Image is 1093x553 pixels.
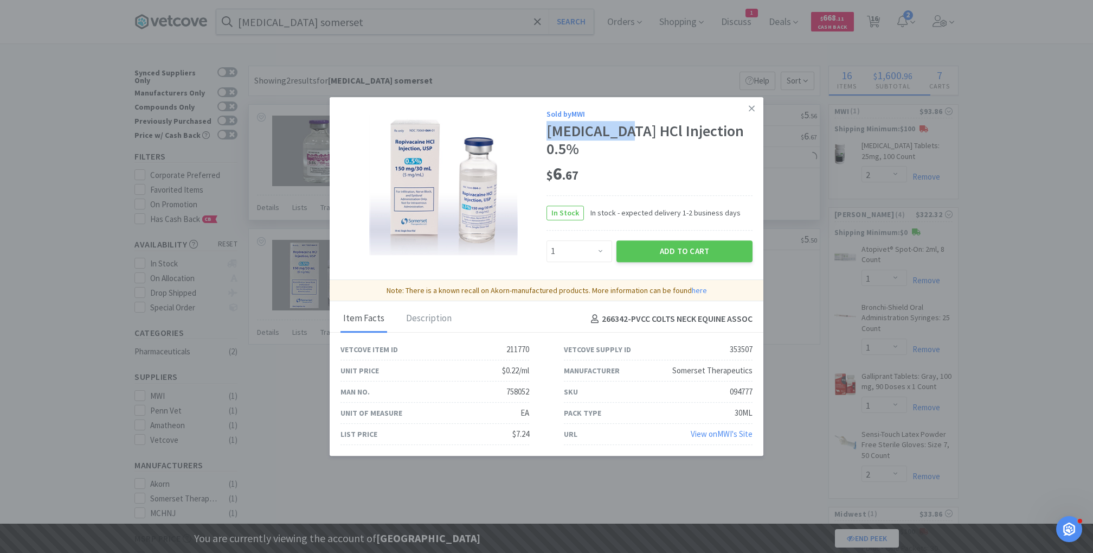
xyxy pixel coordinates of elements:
p: Note: There is a known recall on Akorn-manufactured products. More information can be found [334,284,759,296]
div: EA [520,406,529,419]
div: $7.24 [512,428,529,441]
span: . 67 [562,168,578,183]
div: Manufacturer [564,365,620,377]
div: Description [403,306,454,333]
a: View onMWI's Site [691,429,753,439]
span: $ [546,168,553,183]
div: Vetcove Item ID [340,344,398,355]
div: SKU [564,386,578,398]
a: here [692,285,707,295]
div: Vetcove Supply ID [564,344,631,355]
div: $0.22/ml [502,364,529,377]
div: Item Facts [340,306,387,333]
div: List Price [340,428,377,440]
div: [MEDICAL_DATA] HCl Injection 0.5% [546,122,753,158]
div: 211770 [506,343,529,356]
div: Unit Price [340,365,379,377]
div: 353507 [730,343,753,356]
div: Somerset Therapeutics [672,364,753,377]
iframe: Intercom live chat [1056,516,1082,542]
div: URL [564,428,577,440]
div: 30ML [735,406,753,419]
button: Add to Cart [616,240,753,262]
div: 094777 [730,385,753,398]
span: 6 [546,163,578,185]
div: Pack Type [564,407,601,419]
div: Sold by MWI [546,108,753,120]
span: In Stock [547,206,583,220]
div: 758052 [506,385,529,398]
span: In stock - expected delivery 1-2 business days [584,207,741,219]
div: Unit of Measure [340,407,402,419]
img: cd72746097ae4fa4830e3f4864d2ed9c_353507.png [369,115,518,256]
h4: 266342 - PVCC COLTS NECK EQUINE ASSOC [587,312,753,326]
div: Man No. [340,386,370,398]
